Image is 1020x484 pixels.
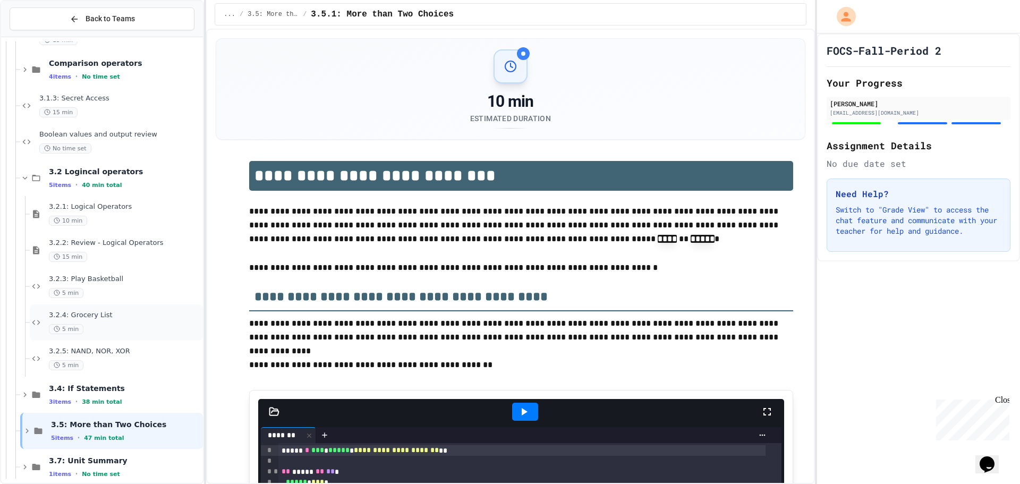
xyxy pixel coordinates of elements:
[470,92,551,111] div: 10 min
[827,43,941,58] h1: FOCS-Fall-Period 2
[51,420,201,429] span: 3.5: More than Two Choices
[932,395,1009,440] iframe: chat widget
[82,73,120,80] span: No time set
[75,181,78,189] span: •
[49,347,201,356] span: 3.2.5: NAND, NOR, XOR
[240,10,243,19] span: /
[836,205,1001,236] p: Switch to "Grade View" to access the chat feature and communicate with your teacher for help and ...
[82,471,120,478] span: No time set
[39,143,91,154] span: No time set
[82,182,122,189] span: 40 min total
[248,10,299,19] span: 3.5: More than Two Choices
[49,239,201,248] span: 3.2.2: Review - Logical Operators
[836,188,1001,200] h3: Need Help?
[75,72,78,81] span: •
[49,324,83,334] span: 5 min
[827,138,1010,153] h2: Assignment Details
[39,107,78,117] span: 15 min
[827,157,1010,170] div: No due date set
[75,470,78,478] span: •
[49,202,201,211] span: 3.2.1: Logical Operators
[49,216,87,226] span: 10 min
[84,435,124,441] span: 47 min total
[826,4,858,29] div: My Account
[49,398,71,405] span: 3 items
[49,311,201,320] span: 3.2.4: Grocery List
[49,471,71,478] span: 1 items
[49,360,83,370] span: 5 min
[4,4,73,67] div: Chat with us now!Close
[10,7,194,30] button: Back to Teams
[830,109,1007,117] div: [EMAIL_ADDRESS][DOMAIN_NAME]
[311,8,454,21] span: 3.5.1: More than Two Choices
[470,113,551,124] div: Estimated Duration
[49,275,201,284] span: 3.2.3: Play Basketball
[39,130,201,139] span: Boolean values and output review
[49,384,201,393] span: 3.4: If Statements
[49,182,71,189] span: 5 items
[51,435,73,441] span: 5 items
[975,441,1009,473] iframe: chat widget
[49,58,201,68] span: Comparison operators
[86,13,135,24] span: Back to Teams
[49,167,201,176] span: 3.2 Logincal operators
[75,397,78,406] span: •
[78,434,80,442] span: •
[49,456,201,465] span: 3.7: Unit Summary
[49,252,87,262] span: 15 min
[224,10,235,19] span: ...
[39,94,201,103] span: 3.1.3: Secret Access
[830,99,1007,108] div: [PERSON_NAME]
[82,398,122,405] span: 38 min total
[827,75,1010,90] h2: Your Progress
[303,10,307,19] span: /
[49,288,83,298] span: 5 min
[49,73,71,80] span: 4 items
